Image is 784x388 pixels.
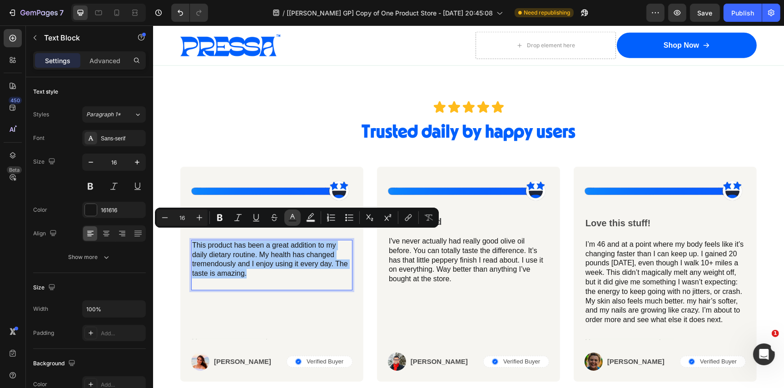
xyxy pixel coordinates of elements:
[45,56,70,65] p: Settings
[698,9,713,17] span: Save
[33,358,77,370] div: Background
[44,32,121,43] p: Text Block
[432,152,593,179] img: gempages_578916356569694817-a3c1e75a-7a1b-46a3-b2d6-3d395f78a3d9.png
[753,343,775,365] iframe: Intercom live chat
[33,249,146,265] button: Show more
[235,152,396,179] img: gempages_578916356569694817-a3c1e75a-7a1b-46a3-b2d6-3d395f78a3d9.png
[772,330,779,337] span: 1
[33,228,59,240] div: Align
[258,332,315,341] p: [PERSON_NAME]
[283,8,285,18] span: /
[236,211,395,259] p: I've never actually had really good olive oil before. You can totally taste the difference. It’s ...
[171,4,208,22] div: Undo/Redo
[9,97,22,104] div: 450
[731,8,754,18] div: Publish
[83,301,145,317] input: Auto
[7,166,22,174] div: Beta
[33,305,48,313] div: Width
[33,88,58,96] div: Text style
[236,190,395,202] p: Really Good
[547,332,584,341] p: Verified Buyer
[89,56,120,65] p: Advanced
[235,327,253,345] img: gempages_578916356569694817-c11bdc91-2d55-4f45-a7b2-1bf348fd9723.png
[60,7,64,18] p: 7
[101,134,144,143] div: Sans-serif
[454,332,511,341] p: [PERSON_NAME]
[33,206,47,214] div: Color
[33,134,45,142] div: Font
[33,156,57,168] div: Size
[86,110,121,119] span: Paragraph 1*
[101,329,144,338] div: Add...
[155,208,439,228] div: Editor contextual toolbar
[432,214,592,299] p: I’m 46 and at a point where my body feels like it’s changing faster than I can keep up. I gained ...
[350,332,387,341] p: Verified Buyer
[724,4,762,22] button: Publish
[524,9,570,17] span: Need republishing
[33,329,54,337] div: Padding
[432,192,592,204] p: Love this stuff!
[154,332,190,341] p: Verified Buyer
[69,253,111,262] div: Show more
[82,106,146,123] button: Paragraph 1*
[153,25,784,388] iframe: Design area
[287,8,493,18] span: [[PERSON_NAME] GP] Copy of One Product Store - [DATE] 20:45:08
[432,327,450,345] img: gempages_578916356569694817-07cfa9aa-05d7-4bae-9aa3-6daa65d9259f.png
[4,4,68,22] button: 7
[33,282,57,294] div: Size
[33,110,49,119] div: Styles
[690,4,720,22] button: Save
[101,206,144,214] div: 161616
